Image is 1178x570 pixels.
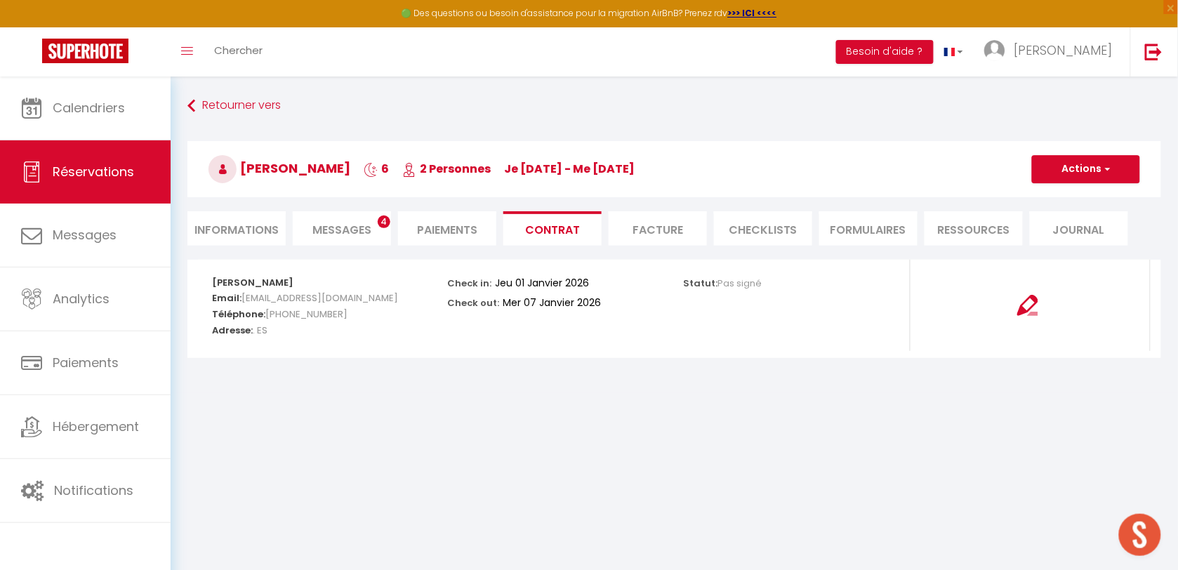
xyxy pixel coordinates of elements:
span: je [DATE] - me [DATE] [504,161,635,177]
div: Ouvrir le chat [1119,514,1161,556]
p: Check out: [448,293,500,310]
span: [PHONE_NUMBER] [265,304,348,324]
li: Paiements [398,211,496,246]
p: Statut: [683,274,762,290]
span: Paiements [53,354,119,371]
span: 6 [364,161,389,177]
img: logout [1145,43,1163,60]
li: Facture [609,211,707,246]
span: [PERSON_NAME] [209,159,350,177]
li: Informations [187,211,286,246]
li: CHECKLISTS [714,211,812,246]
li: Journal [1030,211,1128,246]
span: Calendriers [53,99,125,117]
span: Chercher [214,43,263,58]
a: ... [PERSON_NAME] [974,27,1130,77]
span: Notifications [54,482,133,499]
p: Check in: [448,274,492,290]
button: Besoin d'aide ? [836,40,934,64]
span: 4 [378,216,390,228]
span: Pas signé [717,277,762,290]
span: 2 Personnes [402,161,491,177]
span: Messages [312,222,371,238]
span: Analytics [53,290,110,307]
strong: Email: [212,291,241,305]
strong: [PERSON_NAME] [212,276,293,289]
strong: Adresse: [212,324,253,337]
span: Réservations [53,163,134,180]
img: ... [984,40,1005,61]
span: [EMAIL_ADDRESS][DOMAIN_NAME] [241,288,398,308]
a: Chercher [204,27,273,77]
a: Retourner vers [187,93,1161,119]
li: Contrat [503,211,602,246]
span: [PERSON_NAME] [1014,41,1113,59]
li: Ressources [925,211,1023,246]
a: >>> ICI <<<< [728,7,777,19]
strong: Téléphone: [212,307,265,321]
span: . ES [253,320,267,340]
li: FORMULAIRES [819,211,918,246]
img: Super Booking [42,39,128,63]
span: Hébergement [53,418,139,435]
button: Actions [1032,155,1140,183]
span: Messages [53,226,117,244]
img: signing-contract [1017,295,1038,316]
